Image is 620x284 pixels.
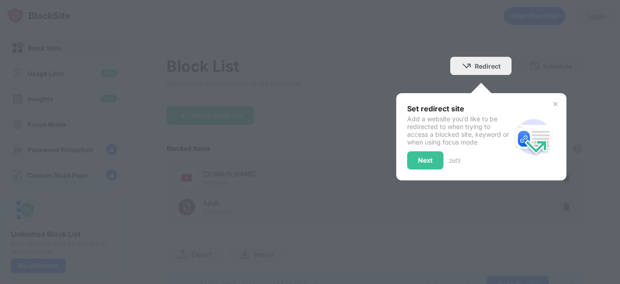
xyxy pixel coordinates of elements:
div: Add a website you’d like to be redirected to when trying to access a blocked site, keyword or whe... [407,115,512,146]
div: Set redirect site [407,104,512,113]
div: Redirect [475,62,501,70]
img: x-button.svg [552,100,559,108]
div: 2 of 3 [449,157,460,164]
div: Next [418,157,433,164]
img: redirect.svg [512,115,556,159]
